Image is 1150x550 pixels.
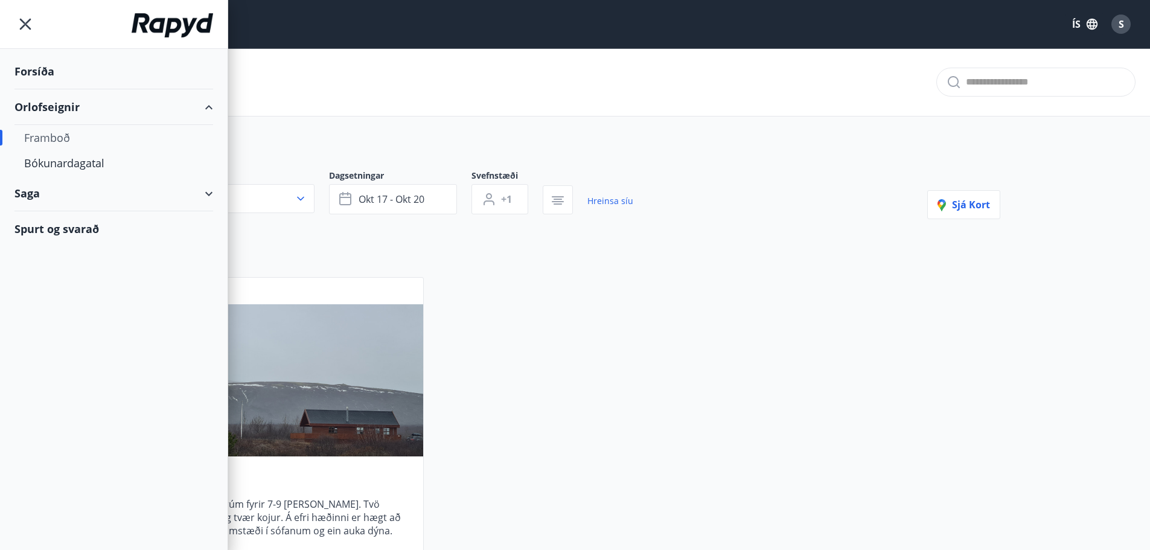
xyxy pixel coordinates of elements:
span: Dagsetningar [329,170,471,184]
img: union_logo [132,13,213,37]
div: Forsíða [14,54,213,89]
div: Saga [14,176,213,211]
span: +1 [501,193,512,206]
div: Framboð [24,125,203,150]
h3: Brúarás [161,466,414,488]
div: Bókunardagatal [24,150,203,176]
span: Svefnstæði [471,170,543,184]
span: Svæði [150,170,329,184]
a: Hreinsa síu [587,188,633,214]
div: Orlofseignir [14,89,213,125]
span: Sjá kort [938,198,990,211]
button: S [1107,10,1136,39]
button: Allt [150,184,315,213]
span: okt 17 - okt 20 [359,193,424,206]
img: Paella dish [151,304,423,456]
button: +1 [471,184,528,214]
span: S [1119,18,1124,31]
button: Sjá kort [927,190,1000,219]
button: okt 17 - okt 20 [329,184,457,214]
button: menu [14,13,36,35]
button: ÍS [1065,13,1104,35]
span: Í Brúarási eru rúm fyrir 7-9 [PERSON_NAME]. Tvö tvíbreið rúm og tvær kojur. Á efri hæðinni er hæg... [161,497,414,537]
div: Spurt og svarað [14,211,213,246]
